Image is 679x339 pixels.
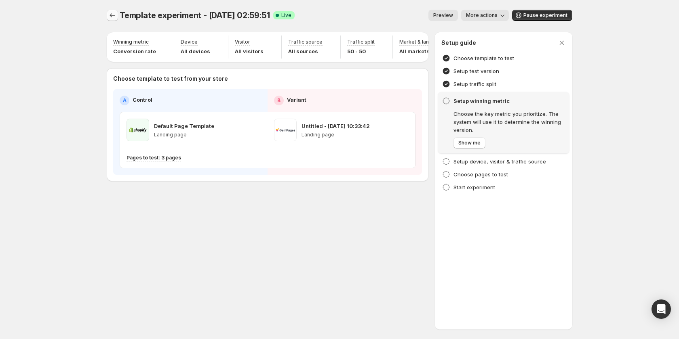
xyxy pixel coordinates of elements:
[113,75,422,83] p: Choose template to test from your store
[302,132,370,138] p: Landing page
[181,47,210,55] p: All devices
[288,39,323,45] p: Traffic source
[453,137,485,149] button: Show me
[281,12,291,19] span: Live
[288,47,323,55] p: All sources
[453,157,546,165] h4: Setup device, visitor & traffic source
[428,10,458,21] button: Preview
[277,97,280,104] h2: B
[154,132,214,138] p: Landing page
[120,10,270,20] span: Template experiment - [DATE] 02:59:51
[512,10,572,21] button: Pause experiment
[453,67,499,75] h4: Setup test version
[274,119,297,141] img: Untitled - Oct 20, 10:33:42
[347,39,375,45] p: Traffic split
[399,47,444,55] p: All markets
[113,47,156,55] p: Conversion rate
[287,96,306,104] p: Variant
[461,10,509,21] button: More actions
[458,140,481,146] span: Show me
[453,110,565,134] p: Choose the key metric you prioritize. The system will use it to determine the winning version.
[453,80,496,88] h4: Setup traffic split
[453,97,565,105] h4: Setup winning metric
[123,97,127,104] h2: A
[347,47,375,55] p: 50 - 50
[127,155,181,161] p: Pages to test: 3 pages
[113,39,149,45] p: Winning metric
[433,12,453,19] span: Preview
[302,122,370,130] p: Untitled - [DATE] 10:33:42
[107,10,118,21] button: Experiments
[235,39,250,45] p: Visitor
[133,96,152,104] p: Control
[154,122,214,130] p: Default Page Template
[399,39,444,45] p: Market & language
[453,54,514,62] h4: Choose template to test
[235,47,264,55] p: All visitors
[453,183,495,191] h4: Start experiment
[453,170,508,178] h4: Choose pages to test
[523,12,567,19] span: Pause experiment
[466,12,498,19] span: More actions
[441,39,476,47] h3: Setup guide
[181,39,198,45] p: Device
[127,119,149,141] img: Default Page Template
[652,299,671,319] div: Open Intercom Messenger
